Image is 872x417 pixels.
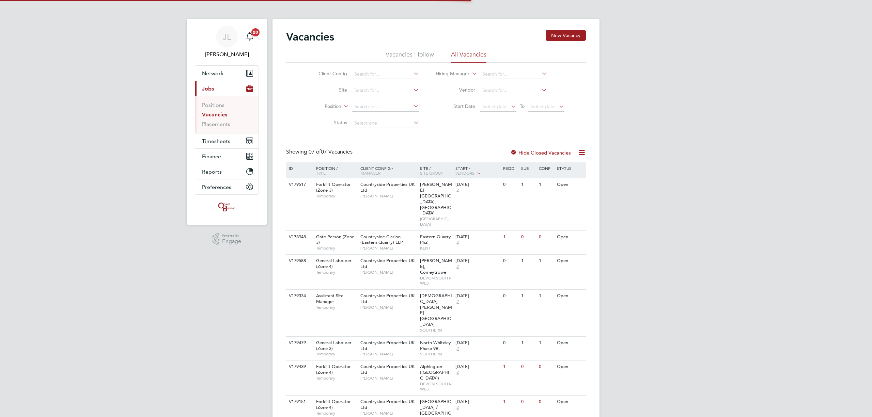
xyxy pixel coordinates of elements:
[308,119,347,126] label: Status
[436,87,475,93] label: Vendor
[420,275,452,286] span: DEVON SOUTH-WEST
[555,360,585,373] div: Open
[420,258,452,275] span: [PERSON_NAME], Comeytrowe
[555,396,585,408] div: Open
[451,50,486,63] li: All Vacancies
[455,364,500,370] div: [DATE]
[202,184,231,190] span: Preferences
[501,231,519,243] div: 1
[302,103,341,110] label: Position
[202,169,222,175] span: Reports
[195,96,259,133] div: Jobs
[360,351,417,357] span: [PERSON_NAME]
[359,162,418,179] div: Client Config /
[455,182,500,188] div: [DATE]
[420,364,449,381] span: Alphington ([GEOGRAPHIC_DATA])
[454,162,501,179] div: Start /
[455,340,500,346] div: [DATE]
[501,360,519,373] div: 1
[316,258,352,269] span: General Labourer (Zone 4)
[518,102,527,111] span: To
[309,148,353,155] span: 07 Vacancies
[420,181,452,216] span: [PERSON_NAME][GEOGRAPHIC_DATA], [GEOGRAPHIC_DATA]
[537,360,555,373] div: 0
[222,239,241,244] span: Engage
[202,138,230,144] span: Timesheets
[316,170,326,176] span: Type
[352,102,419,112] input: Search for...
[287,396,311,408] div: V179151
[420,340,451,351] span: North Whiteley Phase 9B
[202,70,223,77] span: Network
[360,293,415,304] span: Countryside Properties UK Ltd
[537,162,555,174] div: Conf
[195,50,259,59] span: Jordan Lee
[360,193,417,199] span: [PERSON_NAME]
[501,337,519,349] div: 0
[195,202,259,212] a: Go to home page
[455,264,460,270] span: 2
[537,178,555,191] div: 1
[213,233,242,246] a: Powered byEngage
[519,162,537,174] div: Sub
[480,86,547,95] input: Search for...
[316,399,351,410] span: Forklift Operator (Zone 4)
[195,66,259,81] button: Network
[555,290,585,302] div: Open
[519,178,537,191] div: 1
[287,231,311,243] div: V178948
[546,30,586,41] button: New Vacancy
[202,111,227,118] a: Vacancies
[420,293,452,327] span: [DEMOGRAPHIC_DATA] [PERSON_NAME][GEOGRAPHIC_DATA]
[530,103,555,110] span: Select date
[316,305,357,310] span: Temporary
[420,381,452,392] span: DEVON SOUTH-WEST
[455,370,460,375] span: 2
[308,70,347,77] label: Client Config
[482,103,507,110] span: Select date
[217,202,237,212] img: oneillandbrennan-logo-retina.png
[316,193,357,199] span: Temporary
[420,216,452,227] span: [GEOGRAPHIC_DATA]
[480,69,547,79] input: Search for...
[316,364,351,375] span: Forklift Operator (Zone 4)
[316,293,343,304] span: Assistant Site Manager
[286,30,334,44] h2: Vacancies
[420,245,452,251] span: KENT
[519,396,537,408] div: 0
[360,305,417,310] span: [PERSON_NAME]
[555,255,585,267] div: Open
[360,170,380,176] span: Manager
[316,234,354,245] span: Gate Person (Zone 3)
[430,70,469,77] label: Hiring Manager
[195,26,259,59] a: JL[PERSON_NAME]
[455,399,500,405] div: [DATE]
[202,85,214,92] span: Jobs
[309,148,321,155] span: 07 of
[360,234,403,245] span: Countryside Clarion (Eastern Quarry) LLP
[360,258,415,269] span: Countryside Properties UK Ltd
[386,50,434,63] li: Vacancies I follow
[510,149,571,156] label: Hide Closed Vacancies
[501,162,519,174] div: Reqd
[436,103,475,109] label: Start Date
[360,181,415,193] span: Countryside Properties UK Ltd
[360,364,415,375] span: Countryside Properties UK Ltd
[555,231,585,243] div: Open
[202,153,221,160] span: Finance
[287,337,311,349] div: V179479
[360,375,417,381] span: [PERSON_NAME]
[418,162,454,179] div: Site /
[455,258,500,264] div: [DATE]
[187,19,267,225] nav: Main navigation
[555,337,585,349] div: Open
[243,26,256,48] a: 20
[360,340,415,351] span: Countryside Properties UK Ltd
[287,255,311,267] div: V179588
[420,234,451,245] span: Eastern Quarry Ph2
[316,375,357,381] span: Temporary
[519,255,537,267] div: 1
[352,86,419,95] input: Search for...
[316,181,351,193] span: Forklift Operator (Zone 3)
[455,299,460,305] span: 2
